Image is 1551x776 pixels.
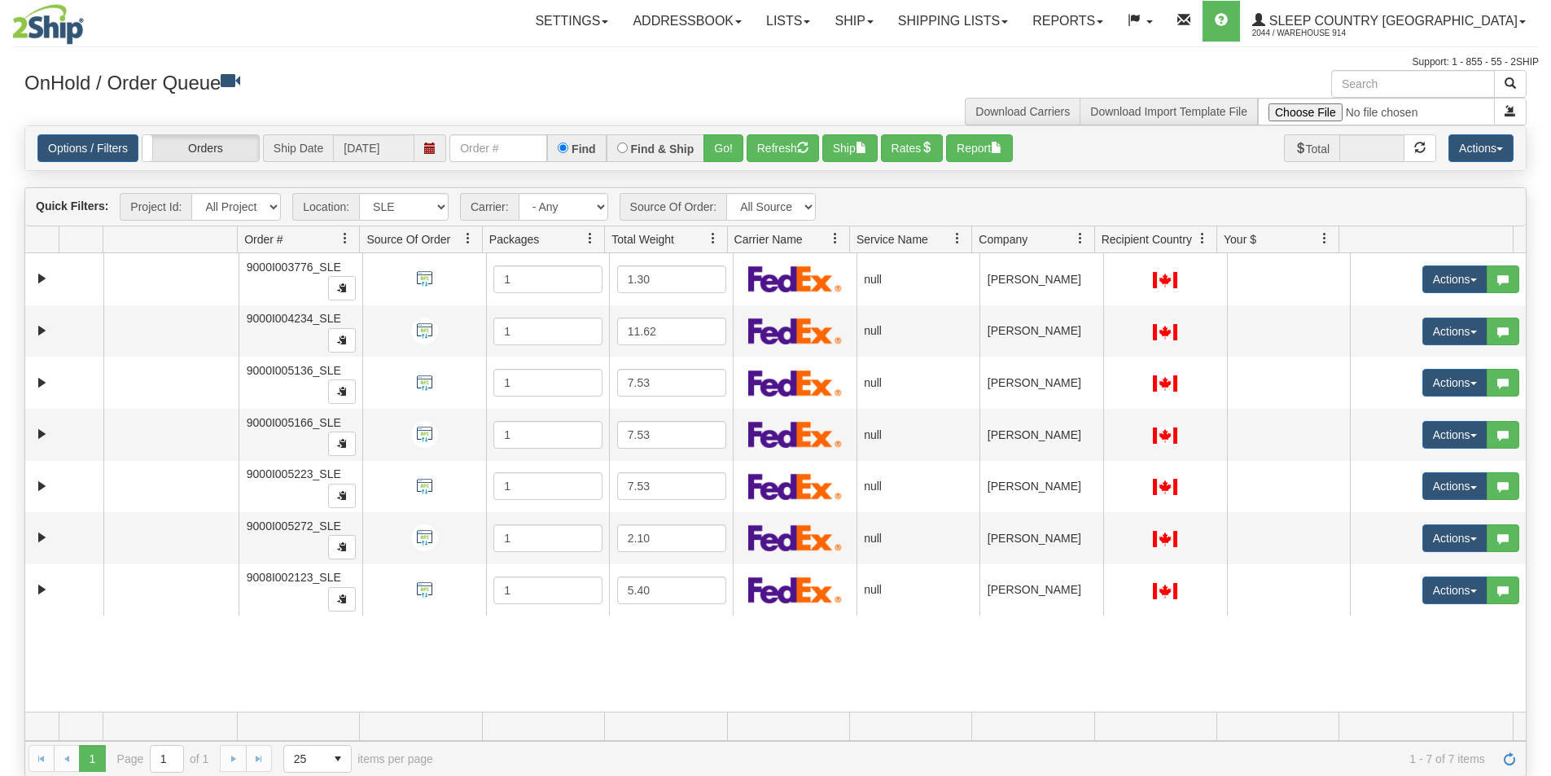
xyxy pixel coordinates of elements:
[142,135,259,161] label: Orders
[523,1,620,42] a: Settings
[263,134,333,162] span: Ship Date
[975,105,1070,118] a: Download Carriers
[886,1,1020,42] a: Shipping lists
[748,577,842,603] img: FedEx Express®
[12,55,1539,69] div: Support: 1 - 855 - 55 - 2SHIP
[979,253,1103,305] td: [PERSON_NAME]
[247,520,341,533] span: 9000I005272_SLE
[32,424,52,445] a: Expand
[117,745,209,773] span: Page of 1
[1422,421,1487,449] button: Actions
[748,370,842,397] img: FedEx Express®
[247,571,341,584] span: 9008I002123_SLE
[1494,70,1527,98] button: Search
[32,476,52,497] a: Expand
[247,312,341,325] span: 9000I004234_SLE
[328,379,356,404] button: Copy to clipboard
[247,467,341,480] span: 9000I005223_SLE
[1422,472,1487,500] button: Actions
[1311,225,1339,252] a: Your $ filter column settings
[1422,577,1487,604] button: Actions
[748,524,842,551] img: FedEx Express®
[32,373,52,393] a: Expand
[1422,369,1487,397] button: Actions
[244,231,283,248] span: Order #
[1496,745,1523,771] a: Refresh
[1153,531,1177,547] img: CA
[822,1,885,42] a: Ship
[12,4,84,45] img: logo2044.jpg
[881,134,944,162] button: Rates
[857,512,980,564] td: null
[1189,225,1216,252] a: Recipient Country filter column settings
[411,473,438,500] img: API
[857,461,980,513] td: null
[1514,305,1549,471] iframe: chat widget
[822,225,849,252] a: Carrier Name filter column settings
[576,225,604,252] a: Packages filter column settings
[449,134,547,162] input: Order #
[247,364,341,377] span: 9000I005136_SLE
[247,416,341,429] span: 9000I005166_SLE
[328,484,356,508] button: Copy to clipboard
[979,512,1103,564] td: [PERSON_NAME]
[411,318,438,344] img: API
[294,751,315,767] span: 25
[331,225,359,252] a: Order # filter column settings
[1090,105,1247,118] a: Download Import Template File
[79,745,105,771] span: Page 1
[1153,272,1177,288] img: CA
[631,143,694,155] label: Find & Ship
[1153,324,1177,340] img: CA
[979,231,1027,248] span: Company
[1422,524,1487,552] button: Actions
[328,432,356,456] button: Copy to clipboard
[328,587,356,612] button: Copy to clipboard
[1240,1,1538,42] a: Sleep Country [GEOGRAPHIC_DATA] 2044 / Warehouse 914
[857,564,980,616] td: null
[979,305,1103,357] td: [PERSON_NAME]
[1448,134,1514,162] button: Actions
[620,193,727,221] span: Source Of Order:
[748,318,842,344] img: FedEx Express®
[1258,98,1495,125] input: Import
[620,1,754,42] a: Addressbook
[283,745,352,773] span: Page sizes drop down
[572,143,596,155] label: Find
[1252,25,1374,42] span: 2044 / Warehouse 914
[411,577,438,603] img: API
[247,261,341,274] span: 9000I003776_SLE
[857,409,980,461] td: null
[611,231,674,248] span: Total Weight
[411,524,438,551] img: API
[748,473,842,500] img: FedEx Express®
[979,409,1103,461] td: [PERSON_NAME]
[1067,225,1094,252] a: Company filter column settings
[857,253,980,305] td: null
[699,225,727,252] a: Total Weight filter column settings
[748,265,842,292] img: FedEx Express®
[411,421,438,448] img: API
[32,321,52,341] a: Expand
[1422,265,1487,293] button: Actions
[328,276,356,300] button: Copy to clipboard
[1153,375,1177,392] img: CA
[411,370,438,397] img: API
[1331,70,1495,98] input: Search
[120,193,191,221] span: Project Id:
[857,305,980,357] td: null
[734,231,803,248] span: Carrier Name
[32,528,52,548] a: Expand
[754,1,822,42] a: Lists
[1020,1,1115,42] a: Reports
[1422,318,1487,345] button: Actions
[32,580,52,600] a: Expand
[460,193,519,221] span: Carrier:
[32,269,52,289] a: Expand
[25,188,1526,226] div: grid toolbar
[857,231,928,248] span: Service Name
[24,70,764,94] h3: OnHold / Order Queue
[1224,231,1256,248] span: Your $
[454,225,482,252] a: Source Of Order filter column settings
[328,328,356,353] button: Copy to clipboard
